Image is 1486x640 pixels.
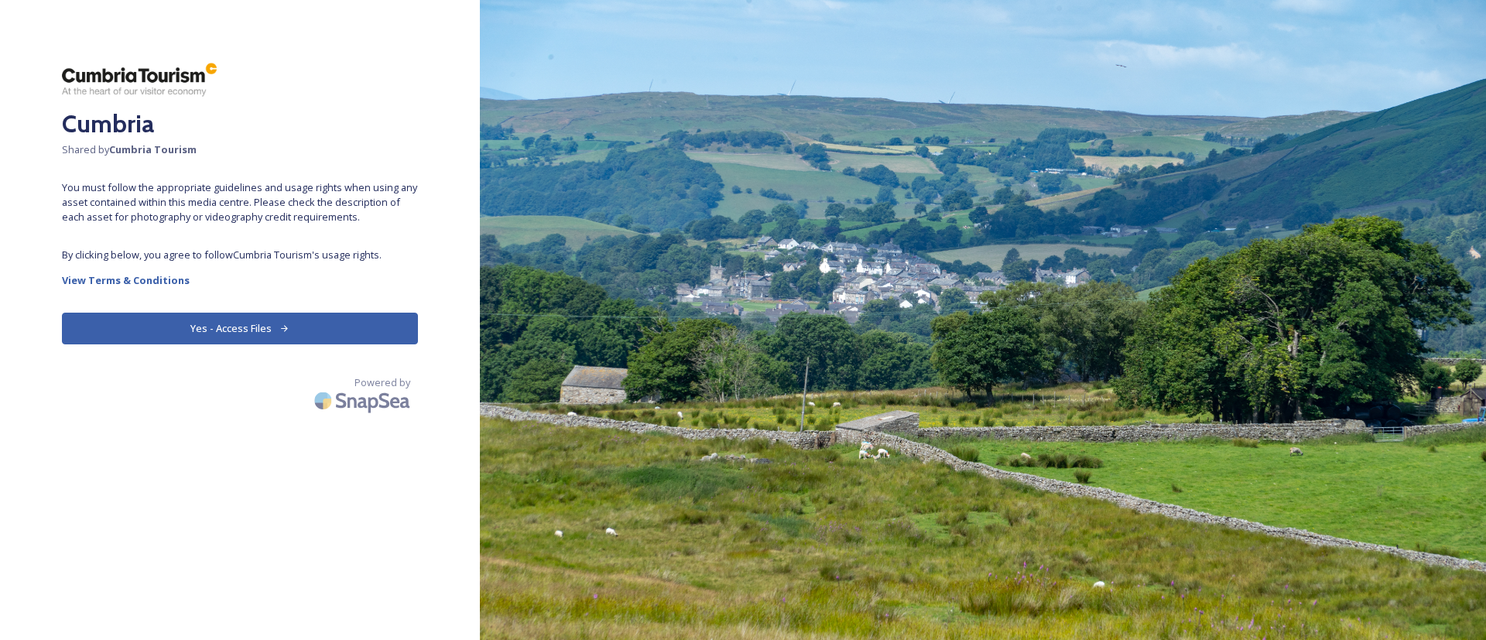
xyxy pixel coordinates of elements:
span: Shared by [62,142,418,157]
img: SnapSea Logo [310,382,418,419]
button: Yes - Access Files [62,313,418,344]
strong: Cumbria Tourism [109,142,197,156]
strong: View Terms & Conditions [62,273,190,287]
span: Powered by [354,375,410,390]
img: ct_logo.png [62,62,217,98]
span: By clicking below, you agree to follow Cumbria Tourism 's usage rights. [62,248,418,262]
span: You must follow the appropriate guidelines and usage rights when using any asset contained within... [62,180,418,225]
a: View Terms & Conditions [62,271,418,289]
h2: Cumbria [62,105,418,142]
